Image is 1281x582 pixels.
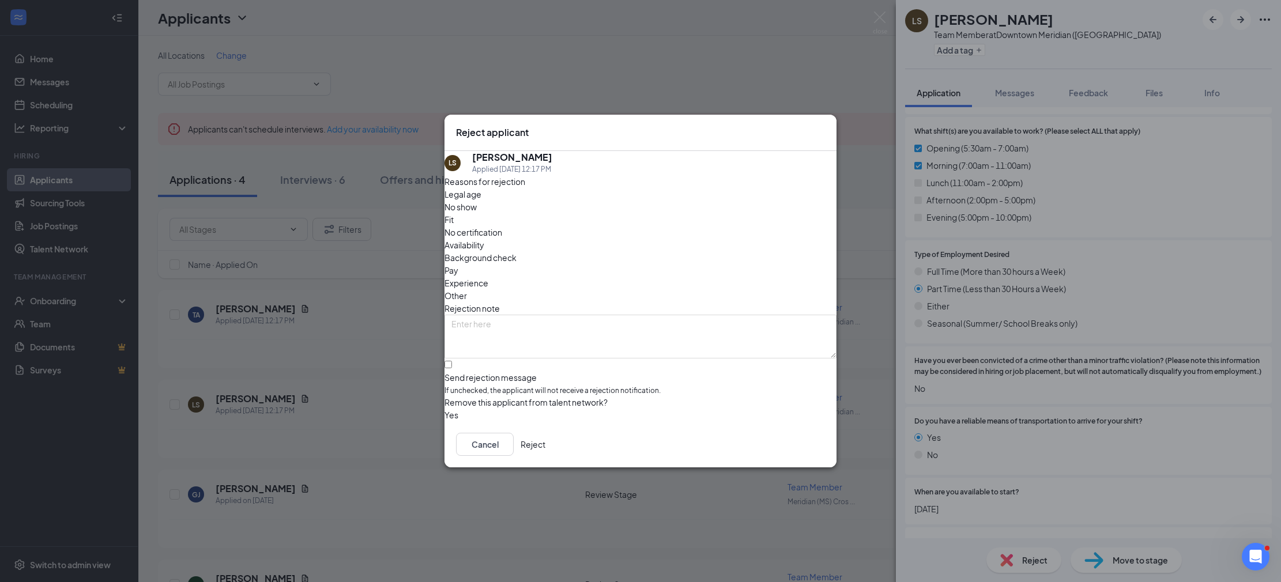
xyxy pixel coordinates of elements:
[444,176,525,187] span: Reasons for rejection
[456,126,529,139] h3: Reject applicant
[444,264,458,277] span: Pay
[444,226,502,239] span: No certification
[472,151,552,164] h5: [PERSON_NAME]
[444,201,477,213] span: No show
[456,433,514,456] button: Cancel
[472,164,552,175] div: Applied [DATE] 12:17 PM
[521,433,545,456] button: Reject
[444,409,458,421] span: Yes
[444,251,517,264] span: Background check
[444,386,837,396] span: If unchecked, the applicant will not receive a rejection notification.
[444,213,454,226] span: Fit
[444,188,481,201] span: Legal age
[444,239,484,251] span: Availability
[444,303,500,313] span: Rejection note
[444,397,608,407] span: Remove this applicant from talent network?
[1242,543,1269,570] iframe: Intercom live chat
[444,372,837,383] div: Send rejection message
[444,277,488,289] span: Experience
[444,361,452,368] input: Send rejection messageIf unchecked, the applicant will not receive a rejection notification.
[444,289,467,302] span: Other
[449,158,457,168] div: LS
